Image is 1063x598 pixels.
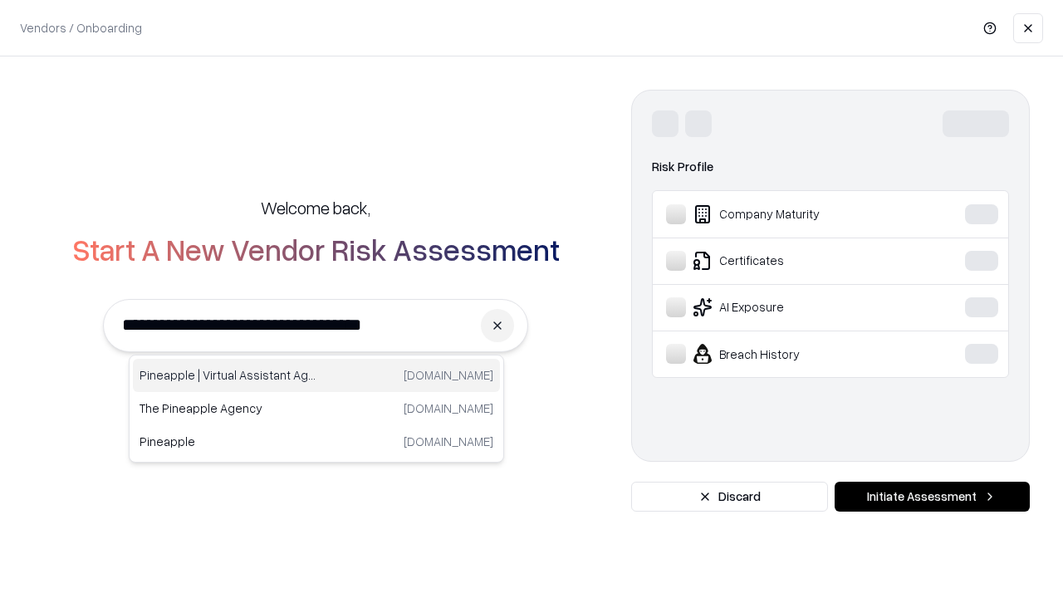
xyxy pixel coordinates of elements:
div: Breach History [666,344,914,364]
p: [DOMAIN_NAME] [404,366,493,384]
p: Vendors / Onboarding [20,19,142,37]
p: Pineapple [140,433,316,450]
p: The Pineapple Agency [140,399,316,417]
div: Risk Profile [652,157,1009,177]
h5: Welcome back, [261,196,370,219]
p: Pineapple | Virtual Assistant Agency [140,366,316,384]
div: AI Exposure [666,297,914,317]
p: [DOMAIN_NAME] [404,433,493,450]
div: Company Maturity [666,204,914,224]
p: [DOMAIN_NAME] [404,399,493,417]
div: Certificates [666,251,914,271]
div: Suggestions [129,355,504,463]
h2: Start A New Vendor Risk Assessment [72,233,560,266]
button: Initiate Assessment [835,482,1030,512]
button: Discard [631,482,828,512]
